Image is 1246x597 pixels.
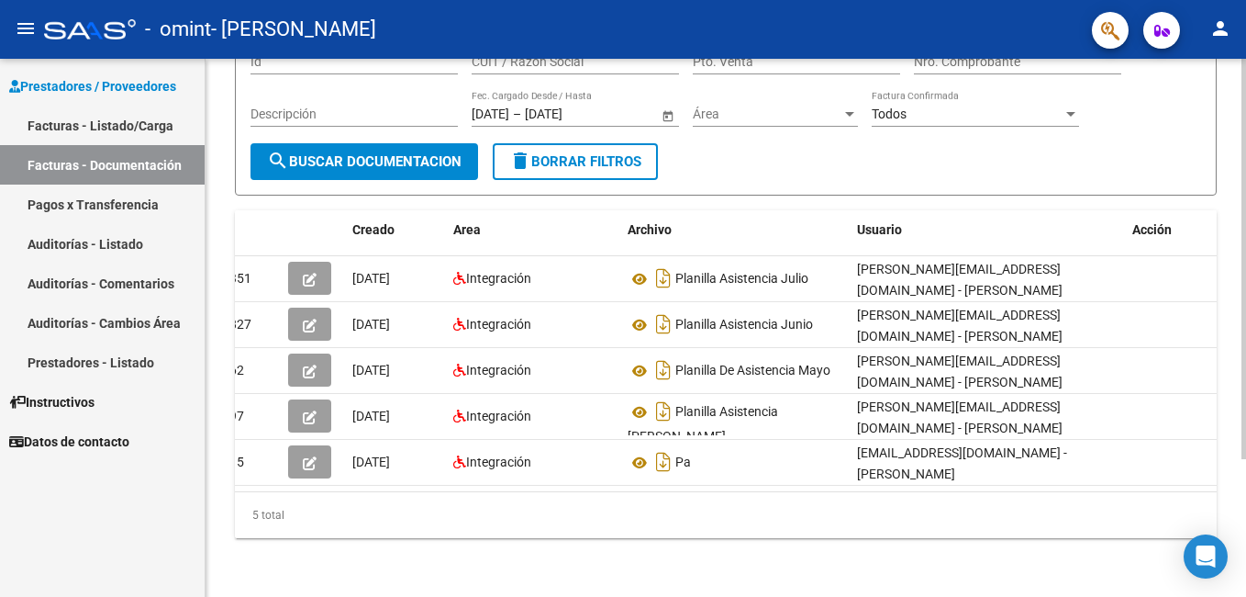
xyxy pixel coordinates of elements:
[352,222,395,237] span: Creado
[620,210,850,250] datatable-header-cell: Archivo
[145,9,211,50] span: - omint
[446,210,620,250] datatable-header-cell: Area
[466,271,531,286] span: Integración
[9,432,129,452] span: Datos de contacto
[857,308,1062,344] span: [PERSON_NAME][EMAIL_ADDRESS][DOMAIN_NAME] - [PERSON_NAME]
[651,310,675,339] i: Descargar documento
[352,409,390,423] span: [DATE]
[651,355,675,385] i: Descargar documento
[267,150,289,172] mat-icon: search
[857,400,1062,435] span: [PERSON_NAME][EMAIL_ADDRESS][DOMAIN_NAME] - [PERSON_NAME]
[628,405,778,445] span: Planilla Asistencia [PERSON_NAME]
[211,9,376,50] span: - [PERSON_NAME]
[857,262,1062,298] span: [PERSON_NAME][EMAIL_ADDRESS][DOMAIN_NAME] - [PERSON_NAME]
[628,222,672,237] span: Archivo
[466,363,531,377] span: Integración
[352,455,390,469] span: [DATE]
[235,492,1217,538] div: 5 total
[675,272,808,287] span: Planilla Asistencia Julio
[352,317,390,332] span: [DATE]
[651,397,675,426] i: Descargar documento
[466,455,531,469] span: Integración
[675,318,813,332] span: Planilla Asistencia Junio
[651,447,675,477] i: Descargar documento
[850,210,1125,250] datatable-header-cell: Usuario
[207,210,281,250] datatable-header-cell: Id
[513,107,521,122] span: –
[872,107,907,121] span: Todos
[675,456,691,470] span: Pa
[509,150,531,172] mat-icon: delete
[651,264,675,293] i: Descargar documento
[1132,222,1172,237] span: Acción
[857,445,1067,481] span: [EMAIL_ADDRESS][DOMAIN_NAME] - [PERSON_NAME]
[15,17,37,39] mat-icon: menu
[675,364,830,378] span: Planilla De Asistencia Mayo
[525,107,615,122] input: End date
[466,317,531,332] span: Integración
[693,107,841,122] span: Área
[857,222,902,237] span: Usuario
[250,143,478,180] button: Buscar Documentacion
[352,271,390,286] span: [DATE]
[9,76,176,96] span: Prestadores / Proveedores
[345,210,446,250] datatable-header-cell: Creado
[267,153,462,170] span: Buscar Documentacion
[1125,210,1217,250] datatable-header-cell: Acción
[493,143,658,180] button: Borrar Filtros
[1209,17,1231,39] mat-icon: person
[857,354,1062,389] span: [PERSON_NAME][EMAIL_ADDRESS][DOMAIN_NAME] - [PERSON_NAME]
[1184,535,1228,579] div: Open Intercom Messenger
[509,153,641,170] span: Borrar Filtros
[658,106,677,125] button: Open calendar
[352,363,390,377] span: [DATE]
[472,107,509,122] input: Start date
[453,222,481,237] span: Area
[466,409,531,423] span: Integración
[9,392,95,412] span: Instructivos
